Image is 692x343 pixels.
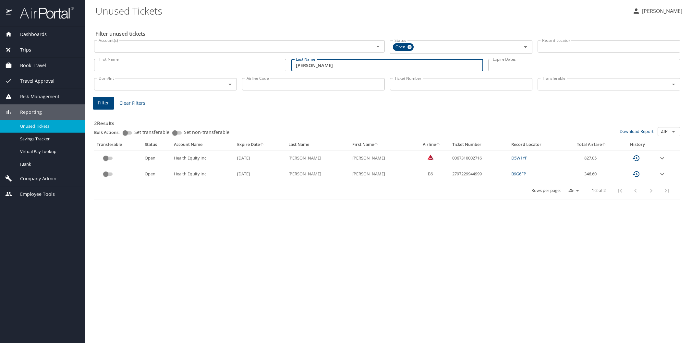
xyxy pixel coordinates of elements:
[225,80,235,89] button: Open
[142,139,171,150] th: Status
[620,128,654,134] a: Download Report
[12,62,46,69] span: Book Travel
[602,143,606,147] button: sort
[563,186,581,195] select: rows per page
[20,136,77,142] span: Savings Tracker
[619,139,656,150] th: History
[94,129,125,135] p: Bulk Actions:
[119,99,145,107] span: Clear Filters
[12,93,59,100] span: Risk Management
[20,148,77,155] span: Virtual Pay Lookup
[20,161,77,167] span: IBank
[95,29,682,39] h2: Filter unused tickets
[592,188,606,193] p: 1-2 of 2
[436,143,441,147] button: sort
[12,77,55,85] span: Travel Approval
[12,31,47,38] span: Dashboards
[6,6,13,19] img: icon-airportal.png
[134,130,169,135] span: Set transferable
[94,139,680,199] table: custom pagination table
[235,166,286,182] td: [DATE]
[564,166,619,182] td: 346.60
[428,171,433,177] span: B6
[93,97,114,110] button: Filter
[373,42,382,51] button: Open
[13,6,74,19] img: airportal-logo.png
[142,166,171,182] td: Open
[511,155,528,161] a: D5W1YP
[260,143,264,147] button: sort
[658,170,666,178] button: expand row
[427,154,434,160] img: VxQ0i4AAAAASUVORK5CYII=
[658,154,666,162] button: expand row
[171,150,235,166] td: Health Equity Inc
[235,139,286,150] th: Expire Date
[350,139,414,150] th: First Name
[20,123,77,129] span: Unused Tickets
[414,139,450,150] th: Airline
[511,171,526,177] a: B9G6FP
[95,1,627,21] h1: Unused Tickets
[142,150,171,166] td: Open
[564,139,619,150] th: Total Airfare
[521,42,530,52] button: Open
[669,127,678,136] button: Open
[350,166,414,182] td: [PERSON_NAME]
[669,80,678,89] button: Open
[374,143,379,147] button: sort
[450,166,508,182] td: 2797229944999
[171,166,235,182] td: Health Equity Inc
[286,166,350,182] td: [PERSON_NAME]
[564,150,619,166] td: 827.05
[450,150,508,166] td: 0067310002716
[640,7,682,15] p: [PERSON_NAME]
[509,139,565,150] th: Record Locator
[97,142,140,148] div: Transferable
[235,150,286,166] td: [DATE]
[286,150,350,166] td: [PERSON_NAME]
[12,191,55,198] span: Employee Tools
[117,97,148,109] button: Clear Filters
[171,139,235,150] th: Account Name
[531,188,561,193] p: Rows per page:
[184,130,229,135] span: Set non-transferable
[450,139,508,150] th: Ticket Number
[12,46,31,53] span: Trips
[94,116,680,127] h3: 2 Results
[286,139,350,150] th: Last Name
[12,109,42,116] span: Reporting
[98,99,109,107] span: Filter
[350,150,414,166] td: [PERSON_NAME]
[630,5,685,17] button: [PERSON_NAME]
[12,175,56,182] span: Company Admin
[393,44,409,51] span: Open
[393,43,414,51] div: Open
